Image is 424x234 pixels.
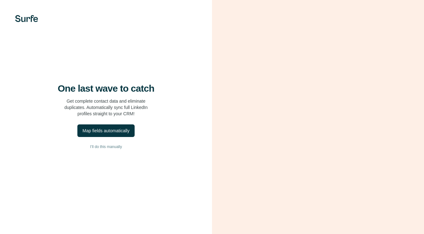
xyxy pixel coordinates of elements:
[82,128,129,134] div: Map fields automatically
[15,15,38,22] img: Surfe's logo
[90,144,122,150] span: I’ll do this manually
[13,142,199,151] button: I’ll do this manually
[64,98,148,117] p: Get complete contact data and eliminate duplicates. Automatically sync full LinkedIn profiles str...
[77,124,134,137] button: Map fields automatically
[58,83,154,94] h4: One last wave to catch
